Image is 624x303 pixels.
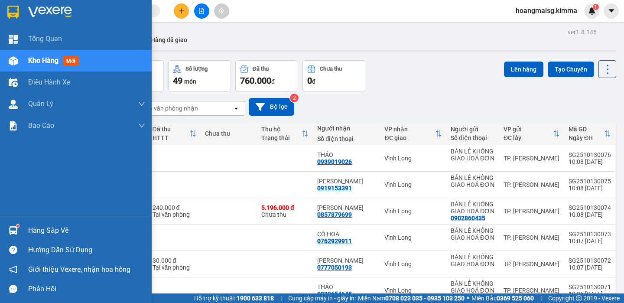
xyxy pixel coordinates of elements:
[317,264,352,271] div: 0777050193
[194,3,209,19] button: file-add
[568,27,597,37] div: ver 1.8.146
[184,78,196,85] span: món
[317,211,352,218] div: 0857879699
[604,3,619,19] button: caret-down
[548,62,594,77] button: Tạo Chuyến
[194,293,274,303] span: Hỗ trợ kỹ thuật:
[384,126,435,133] div: VP nhận
[451,215,485,222] div: 0902860435
[83,8,104,17] span: Nhận:
[214,3,229,19] button: aim
[451,254,495,267] div: BÁN LẺ KHÔNG GIAO HOÁ ĐƠN
[9,246,17,254] span: question-circle
[380,122,446,145] th: Toggle SortBy
[497,295,534,302] strong: 0369 525 060
[173,75,182,86] span: 49
[317,185,352,192] div: 0919153391
[218,8,224,14] span: aim
[240,75,271,86] span: 760.000
[384,181,442,188] div: Vĩnh Long
[307,75,312,86] span: 0
[63,56,79,66] span: mới
[28,98,53,109] span: Quản Lý
[153,134,190,141] div: HTTT
[237,295,274,302] strong: 1900 633 818
[148,122,201,145] th: Toggle SortBy
[385,295,465,302] strong: 0708 023 035 - 0935 103 250
[569,283,611,290] div: SG2510130071
[290,94,299,102] sup: 2
[451,201,495,215] div: BÁN LẺ KHÔNG GIAO HOÁ ĐƠN
[317,238,352,244] div: 0762929911
[504,208,560,215] div: TP. [PERSON_NAME]
[317,178,376,185] div: KHÁNH DUNG
[153,257,197,264] div: 30.000 đ
[312,78,315,85] span: đ
[569,238,611,244] div: 10:07 [DATE]
[249,98,294,116] button: Bộ lọc
[451,126,495,133] div: Người gửi
[153,204,197,211] div: 240.000 đ
[569,178,611,185] div: SG2510130075
[504,155,560,162] div: TP. [PERSON_NAME]
[7,7,77,28] div: TP. [PERSON_NAME]
[7,6,19,19] img: logo-vxr
[576,295,582,301] span: copyright
[451,148,495,162] div: BÁN LẺ KHÔNG GIAO HOÁ ĐƠN
[317,231,376,238] div: CÔ HOA
[271,78,275,85] span: đ
[7,8,21,17] span: Gửi:
[179,8,185,14] span: plus
[153,126,190,133] div: Đã thu
[28,77,70,88] span: Điều hành xe
[540,293,542,303] span: |
[317,125,376,132] div: Người nhận
[9,285,17,293] span: message
[317,204,376,211] div: ANH TIẾN
[9,265,17,274] span: notification
[174,3,189,19] button: plus
[569,257,611,264] div: SG2510130072
[205,130,253,137] div: Chưa thu
[168,60,231,91] button: Số lượng49món
[384,208,442,215] div: Vĩnh Long
[358,293,465,303] span: Miền Nam
[16,225,19,227] sup: 1
[261,134,302,141] div: Trạng thái
[83,18,152,28] div: [PERSON_NAME]
[451,280,495,294] div: BÁN LẺ KHÔNG GIAO HOÁ ĐƠN
[569,158,611,165] div: 10:08 [DATE]
[504,62,543,77] button: Lên hàng
[233,105,240,112] svg: open
[317,283,376,290] div: THẢO
[504,234,560,241] div: TP. [PERSON_NAME]
[9,100,18,109] img: warehouse-icon
[504,181,560,188] div: TP. [PERSON_NAME]
[451,227,495,241] div: BÁN LẺ KHÔNG GIAO HOÁ ĐƠN
[593,4,599,10] sup: 1
[317,135,376,142] div: Số điện thoại
[9,226,18,235] img: warehouse-icon
[280,293,282,303] span: |
[451,174,495,188] div: BÁN LẺ KHÔNG GIAO HOÁ ĐƠN
[235,60,298,91] button: Đã thu760.000đ
[261,126,302,133] div: Thu hộ
[9,121,18,130] img: solution-icon
[384,287,442,294] div: Vĩnh Long
[138,104,198,113] div: Chọn văn phòng nhận
[467,296,469,300] span: ⚪️
[504,134,553,141] div: ĐC lấy
[28,244,145,257] div: Hướng dẫn sử dụng
[564,122,615,145] th: Toggle SortBy
[317,158,352,165] div: 0939019026
[288,293,356,303] span: Cung cấp máy in - giấy in:
[384,234,442,241] div: Vĩnh Long
[384,134,435,141] div: ĐC giao
[451,134,495,141] div: Số điện thoại
[28,33,62,44] span: Tổng Quan
[569,151,611,158] div: SG2510130076
[198,8,205,14] span: file-add
[569,264,611,271] div: 10:07 [DATE]
[302,60,365,91] button: Chưa thu0đ
[569,134,604,141] div: Ngày ĐH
